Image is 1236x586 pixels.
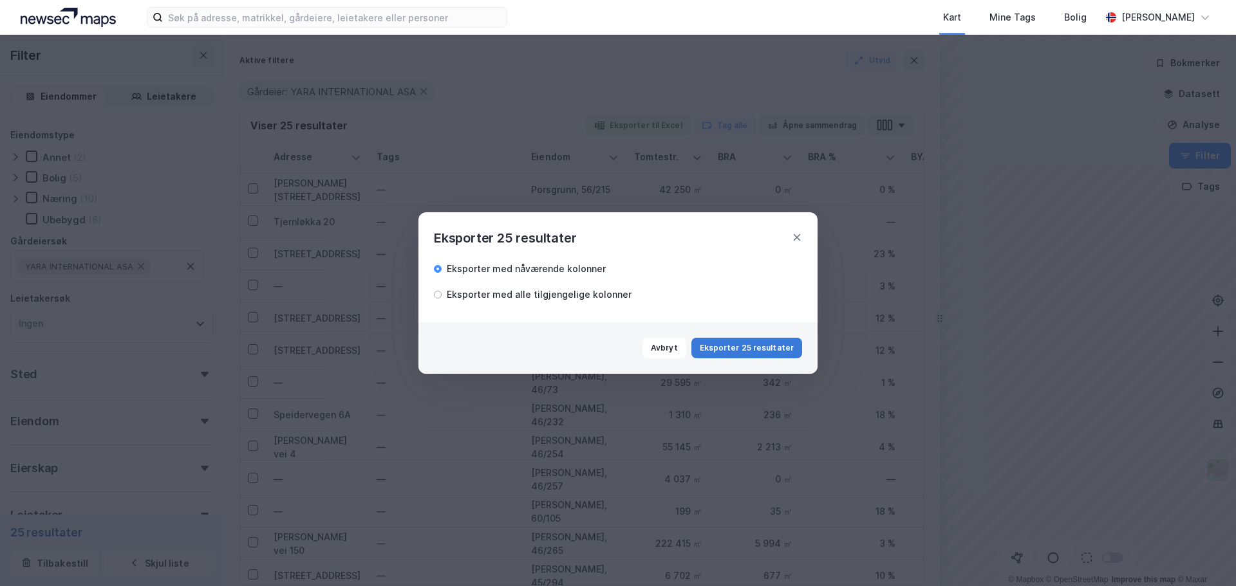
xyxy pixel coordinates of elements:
[1172,524,1236,586] div: Kontrollprogram for chat
[642,338,686,358] button: Avbryt
[943,10,961,25] div: Kart
[1172,524,1236,586] iframe: Chat Widget
[1121,10,1195,25] div: [PERSON_NAME]
[691,338,802,358] button: Eksporter 25 resultater
[447,261,606,277] div: Eksporter med nåværende kolonner
[447,287,632,302] div: Eksporter med alle tilgjengelige kolonner
[21,8,116,27] img: logo.a4113a55bc3d86da70a041830d287a7e.svg
[989,10,1036,25] div: Mine Tags
[163,8,507,27] input: Søk på adresse, matrikkel, gårdeiere, leietakere eller personer
[1064,10,1087,25] div: Bolig
[434,228,576,248] div: Eksporter 25 resultater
